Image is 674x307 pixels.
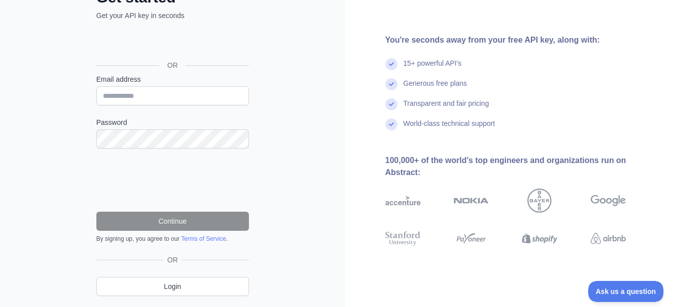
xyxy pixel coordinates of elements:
[385,189,421,213] img: accenture
[385,34,658,46] div: You're seconds away from your free API key, along with:
[91,32,252,54] iframe: Botón Iniciar sesión con Google
[96,11,249,21] p: Get your API key in seconds
[385,118,397,130] img: check mark
[591,189,626,213] img: google
[96,277,249,296] a: Login
[385,98,397,110] img: check mark
[588,281,664,302] iframe: Toggle Customer Support
[96,74,249,84] label: Email address
[403,58,462,78] div: 15+ powerful API's
[385,58,397,70] img: check mark
[163,255,182,265] span: OR
[527,189,552,213] img: bayer
[522,230,557,247] img: shopify
[385,78,397,90] img: check mark
[96,161,249,200] iframe: reCAPTCHA
[181,235,226,242] a: Terms of Service
[96,117,249,127] label: Password
[159,60,186,70] span: OR
[454,189,489,213] img: nokia
[385,155,658,179] div: 100,000+ of the world's top engineers and organizations run on Abstract:
[96,235,249,243] div: By signing up, you agree to our .
[454,230,489,247] img: payoneer
[96,212,249,231] button: Continue
[403,78,467,98] div: Generous free plans
[591,230,626,247] img: airbnb
[385,230,421,247] img: stanford university
[403,118,495,138] div: World-class technical support
[403,98,489,118] div: Transparent and fair pricing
